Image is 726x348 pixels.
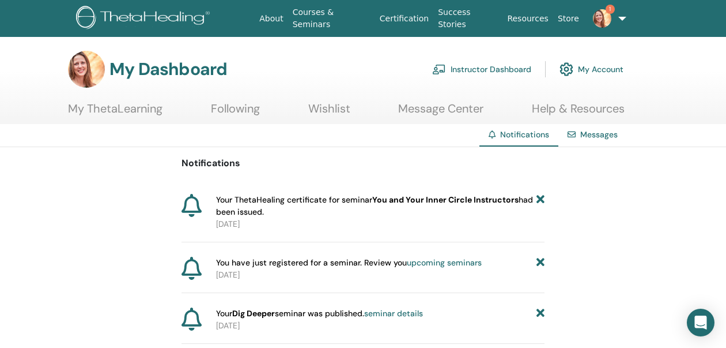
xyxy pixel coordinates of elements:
[216,320,544,332] p: [DATE]
[216,194,536,218] span: Your ThetaHealing certificate for seminar had been issued.
[372,194,519,205] b: You and Your Inner Circle Instructors
[433,2,502,35] a: Success Stories
[68,51,105,88] img: default.jpg
[432,57,531,82] a: Instructor Dashboard
[255,8,288,29] a: About
[68,102,162,124] a: My ThetaLearning
[606,5,615,14] span: 1
[181,156,544,170] p: Notifications
[553,8,584,29] a: Store
[308,102,350,124] a: Wishlist
[398,102,483,124] a: Message Center
[559,57,623,82] a: My Account
[432,64,446,74] img: chalkboard-teacher.svg
[687,309,714,336] div: Open Intercom Messenger
[216,257,482,269] span: You have just registered for a seminar. Review you
[216,218,544,230] p: [DATE]
[211,102,260,124] a: Following
[109,59,227,80] h3: My Dashboard
[232,308,275,319] strong: Dig Deeper
[407,257,482,268] a: upcoming seminars
[288,2,375,35] a: Courses & Seminars
[502,8,553,29] a: Resources
[375,8,433,29] a: Certification
[216,308,423,320] span: Your seminar was published.
[593,9,611,28] img: default.jpg
[216,269,544,281] p: [DATE]
[364,308,423,319] a: seminar details
[500,129,549,140] span: Notifications
[532,102,625,124] a: Help & Resources
[580,129,618,140] a: Messages
[559,59,573,79] img: cog.svg
[76,6,214,32] img: logo.png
